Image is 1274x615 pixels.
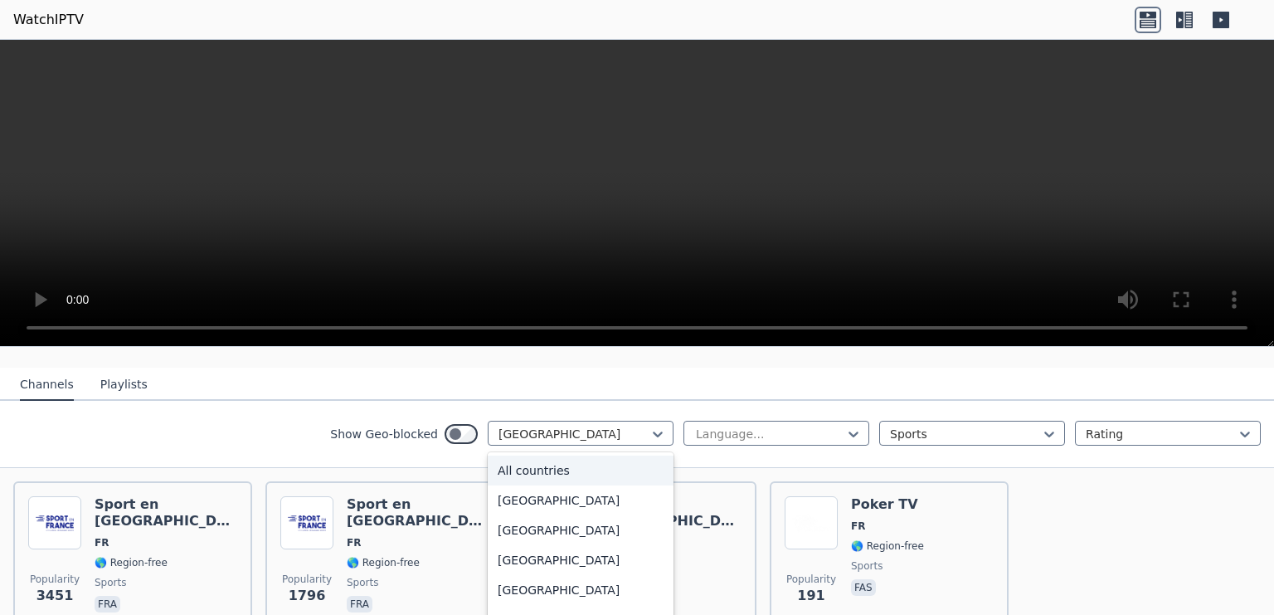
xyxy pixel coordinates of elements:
[851,539,924,553] span: 🌎 Region-free
[95,556,168,569] span: 🌎 Region-free
[289,586,326,606] span: 1796
[95,496,237,530] h6: Sport en [GEOGRAPHIC_DATA]
[347,556,420,569] span: 🌎 Region-free
[488,486,673,515] div: [GEOGRAPHIC_DATA]
[95,596,120,613] p: fra
[347,536,361,549] span: FR
[13,10,84,30] a: WatchIPTV
[786,573,836,586] span: Popularity
[30,573,80,586] span: Popularity
[851,579,876,596] p: fas
[28,496,81,549] img: Sport en France
[347,496,489,530] h6: Sport en [GEOGRAPHIC_DATA]
[20,369,74,401] button: Channels
[785,496,838,549] img: Poker TV
[488,545,673,575] div: [GEOGRAPHIC_DATA]
[100,369,148,401] button: Playlists
[488,456,673,486] div: All countries
[95,536,109,549] span: FR
[347,576,378,589] span: sports
[488,575,673,605] div: [GEOGRAPHIC_DATA]
[851,496,924,513] h6: Poker TV
[280,496,333,549] img: Sport en France
[95,576,126,589] span: sports
[330,426,438,442] label: Show Geo-blocked
[851,559,883,573] span: sports
[797,586,824,606] span: 191
[347,596,372,613] p: fra
[851,520,865,533] span: FR
[282,573,332,586] span: Popularity
[488,515,673,545] div: [GEOGRAPHIC_DATA]
[36,586,74,606] span: 3451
